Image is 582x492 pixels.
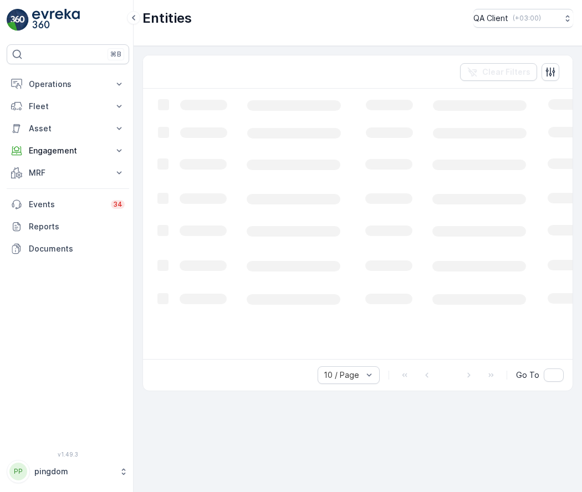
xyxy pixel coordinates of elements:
[29,243,125,254] p: Documents
[7,460,129,483] button: PPpingdom
[473,9,573,28] button: QA Client(+03:00)
[29,123,107,134] p: Asset
[34,466,114,477] p: pingdom
[7,9,29,31] img: logo
[32,9,80,31] img: logo_light-DOdMpM7g.png
[29,145,107,156] p: Engagement
[7,162,129,184] button: MRF
[7,95,129,117] button: Fleet
[29,167,107,178] p: MRF
[7,216,129,238] a: Reports
[7,117,129,140] button: Asset
[29,79,107,90] p: Operations
[7,73,129,95] button: Operations
[110,50,121,59] p: ⌘B
[29,199,104,210] p: Events
[460,63,537,81] button: Clear Filters
[142,9,192,27] p: Entities
[113,200,122,209] p: 34
[9,463,27,480] div: PP
[7,193,129,216] a: Events34
[473,13,508,24] p: QA Client
[29,221,125,232] p: Reports
[7,140,129,162] button: Engagement
[29,101,107,112] p: Fleet
[7,238,129,260] a: Documents
[516,370,539,381] span: Go To
[7,451,129,458] span: v 1.49.3
[513,14,541,23] p: ( +03:00 )
[482,66,530,78] p: Clear Filters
